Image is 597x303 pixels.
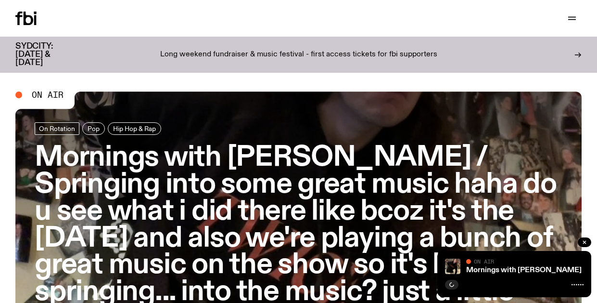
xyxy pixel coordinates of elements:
span: On Air [474,258,494,264]
a: On Rotation [35,122,79,135]
span: On Air [32,91,64,99]
p: Long weekend fundraiser & music festival - first access tickets for fbi supporters [160,51,437,59]
a: Hip Hop & Rap [108,122,161,135]
span: Pop [88,125,100,132]
img: Jim standing in the fbi studio, hunched over with one hand on their knee and the other on their b... [445,259,460,274]
span: On Rotation [39,125,75,132]
h3: SYDCITY: [DATE] & [DATE] [15,42,77,67]
span: Hip Hop & Rap [113,125,156,132]
a: Pop [82,122,105,135]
